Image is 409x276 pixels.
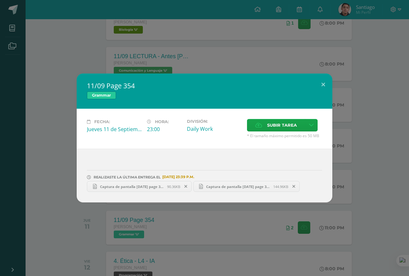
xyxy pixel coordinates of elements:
a: Captura de pantalla [DATE] page 354 part 2.png 90.36KB [87,181,192,192]
a: Captura de pantalla [DATE] page 354.png 144.96KB [193,181,300,192]
span: * El tamaño máximo permitido es 50 MB [247,133,322,138]
div: 23:00 [147,126,182,133]
button: Close (Esc) [314,74,332,95]
span: 144.96KB [273,184,288,189]
span: Captura de pantalla [DATE] page 354.png [203,184,273,189]
span: Remover entrega [289,183,299,190]
span: Grammar [87,91,116,99]
div: Jueves 11 de Septiembre [87,126,142,133]
span: 90.36KB [167,184,180,189]
span: Remover entrega [181,183,191,190]
span: REALIZASTE LA ÚLTIMA ENTREGA EL [94,175,161,179]
span: Fecha: [94,119,110,124]
h2: 11/09 Page 354 [87,81,322,90]
span: Hora: [155,119,169,124]
label: División: [187,119,242,124]
div: Daily Work [187,125,242,132]
span: Subir tarea [267,119,297,131]
span: Captura de pantalla [DATE] page 354 part 2.png [97,184,167,189]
